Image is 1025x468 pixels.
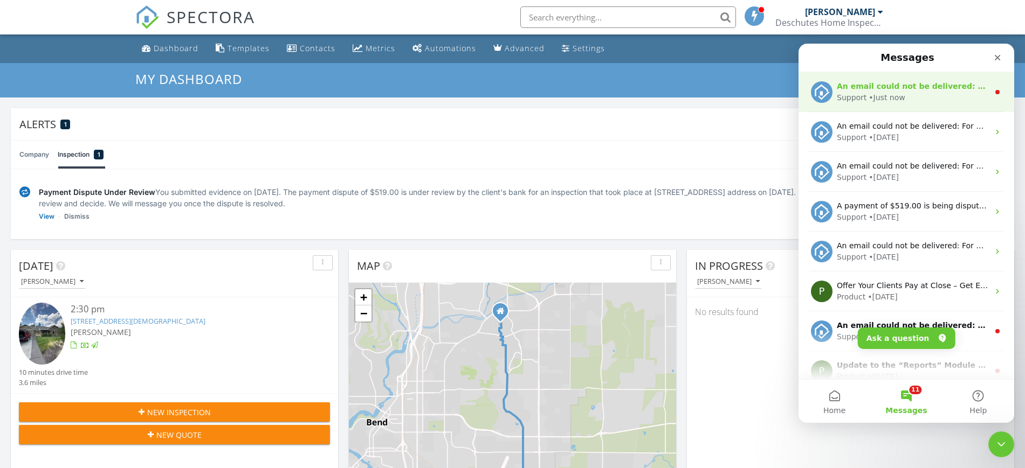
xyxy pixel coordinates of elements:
img: Profile image for Support [12,78,34,99]
div: • [DATE] [70,128,100,139]
span: [PERSON_NAME] [71,327,131,337]
div: [PERSON_NAME] [697,278,760,285]
div: No results found [687,297,1014,326]
img: Profile image for Support [12,157,34,179]
a: Zoom in [355,289,372,305]
div: Advanced [505,43,545,53]
div: Support [38,88,68,100]
div: Support [38,208,68,219]
span: SPECTORA [167,5,255,28]
div: Contacts [300,43,335,53]
div: Support Center [821,43,884,53]
a: [STREET_ADDRESS][DEMOGRAPHIC_DATA] [71,316,205,326]
a: 2:30 pm [STREET_ADDRESS][DEMOGRAPHIC_DATA] [PERSON_NAME] 10 minutes drive time 3.6 miles [19,303,330,388]
span: My Dashboard [135,70,242,88]
div: Deschutes Home Inspection LLC. [775,17,883,28]
a: Automations (Basic) [408,39,480,59]
span: Home [25,363,47,371]
button: Messages [72,336,143,379]
img: Profile image for Support [12,197,34,219]
button: [PERSON_NAME] [19,275,86,289]
a: Advanced [489,39,549,59]
div: Support [38,48,68,60]
button: [PERSON_NAME] [695,275,762,289]
div: • Just now [70,48,106,60]
img: 9350707%2Fcover_photos%2FmtbtJVYOV8WlvXratrgY%2Fsmall.9350707-1756329393201 [19,303,65,365]
div: • [DATE] [70,208,100,219]
span: An email could not be delivered: For more information, view Why emails don't get delivered (Suppo... [38,198,450,206]
div: Dashboard [154,43,198,53]
img: The Best Home Inspection Software - Spectora [135,5,159,29]
div: 3.6 miles [19,378,88,388]
span: In Progress [695,259,763,273]
a: Dismiss [64,211,90,222]
span: Map [357,259,380,273]
a: View [39,211,54,222]
a: Templates [211,39,274,59]
div: Templates [228,43,270,53]
div: Support [38,288,68,299]
span: An email could not be delivered: For more information, view Why emails don't get delivered (Suppo... [38,78,450,87]
span: 1 [64,121,67,128]
span: A payment of $519.00 is being disputed for an inspection that took place at [STREET_ADDRESS] on [... [38,158,712,166]
a: Settings [558,39,609,59]
span: An email could not be delivered: For more information, view Why emails don't get delivered (Suppo... [38,38,505,47]
a: Contacts [283,39,340,59]
button: Help [144,336,216,379]
img: Profile image for Support [12,277,34,298]
span: Messages [87,363,128,371]
div: Profile image for Product [12,237,34,259]
a: Company [19,141,49,169]
span: Payment Dispute Under Review [39,187,155,197]
div: • [DATE] [69,327,99,339]
a: SPECTORA [135,15,255,37]
div: Profile image for Product [12,317,34,338]
div: Product [38,248,67,259]
span: 1 [98,149,100,160]
iframe: Intercom live chat [799,44,1014,423]
a: Support Center [806,39,888,59]
div: Alerts [19,117,990,131]
img: Profile image for Support [12,117,34,139]
span: New Quote [156,429,202,441]
span: An email could not be delivered: For more information, view Why emails don't get delivered (Suppo... [38,277,505,286]
div: Product [38,327,67,339]
a: Zoom out [355,305,372,322]
button: New Quote [19,425,330,444]
div: Support [38,168,68,179]
span: Help [171,363,188,371]
span: New Inspection [147,407,211,418]
div: [PERSON_NAME] [21,278,84,285]
a: Dashboard [137,39,203,59]
div: • [DATE] [69,248,99,259]
div: 3041 NE Madison Ave., Bend OR 97701 [500,311,507,317]
div: • [DATE] [70,168,100,179]
div: You submitted evidence on [DATE]. The payment dispute of $519.00 is under review by the client's ... [39,186,973,209]
span: An email could not be delivered: For more information, view Why emails don't get delivered (Suppo... [38,118,450,127]
div: Settings [573,43,605,53]
div: Support [38,128,68,139]
img: under-review-2fe708636b114a7f4b8d.svg [19,186,30,198]
div: 2:30 pm [71,303,304,316]
div: Automations [425,43,476,53]
div: • [DATE] [70,88,100,100]
input: Search everything... [520,6,736,28]
iframe: Intercom live chat [988,431,1014,457]
div: [PERSON_NAME] [805,6,875,17]
button: Ask a question [59,284,157,305]
a: Metrics [348,39,400,59]
div: 10 minutes drive time [19,367,88,378]
button: New Inspection [19,402,330,422]
span: [DATE] [19,259,53,273]
div: Metrics [366,43,395,53]
a: Inspection [58,141,104,169]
